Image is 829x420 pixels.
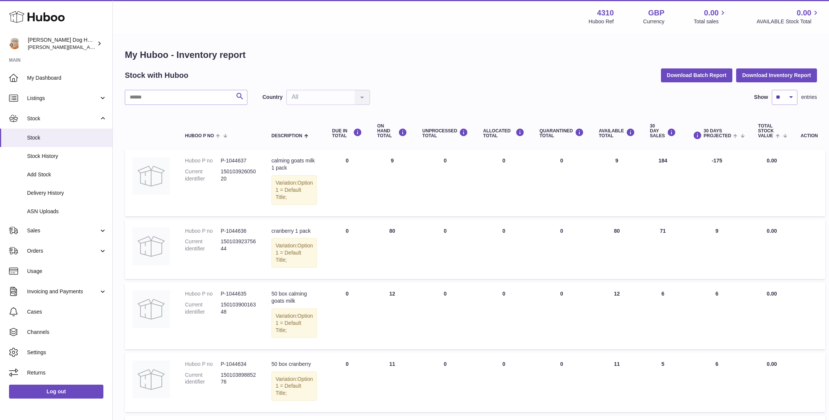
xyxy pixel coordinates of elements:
span: 0 [560,291,563,297]
div: Variation: [271,175,317,205]
dt: Current identifier [185,238,221,252]
span: 0.00 [767,361,777,367]
td: 0 [324,150,370,216]
label: Show [754,94,768,101]
span: AVAILABLE Stock Total [756,18,820,25]
strong: 4310 [597,8,614,18]
td: 184 [643,150,684,216]
span: Cases [27,308,107,315]
div: cranberry 1 pack [271,227,317,235]
dd: P-1044636 [221,227,256,235]
img: toby@hackneydoghouse.com [9,38,20,49]
td: 0 [476,220,532,279]
span: Option 1 = Default Title; [276,180,313,200]
span: 0.00 [704,8,719,18]
td: 0 [476,353,532,412]
td: 80 [591,220,643,279]
span: Orders [27,247,99,255]
td: 6 [643,283,684,349]
td: 9 [591,150,643,216]
div: Currency [643,18,665,25]
td: 0 [324,220,370,279]
td: 5 [643,353,684,412]
span: Total stock value [758,124,774,139]
div: ALLOCATED Total [483,128,524,138]
span: 0 [560,361,563,367]
span: 0.00 [767,291,777,297]
h2: Stock with Huboo [125,70,188,80]
a: Log out [9,385,103,398]
dt: Huboo P no [185,290,221,297]
span: Sales [27,227,99,234]
dd: P-1044637 [221,157,256,164]
span: Settings [27,349,107,356]
dt: Current identifier [185,301,221,315]
dt: Current identifier [185,168,221,182]
td: 0 [415,220,476,279]
div: DUE IN TOTAL [332,128,362,138]
button: Download Inventory Report [736,68,817,82]
span: 0 [560,228,563,234]
div: 50 box cranberry [271,361,317,368]
a: 0.00 Total sales [694,8,727,25]
td: 0 [415,353,476,412]
td: 6 [684,283,751,349]
td: 80 [370,220,415,279]
dd: 15010390016348 [221,301,256,315]
td: 0 [476,150,532,216]
td: 0 [415,150,476,216]
span: entries [801,94,817,101]
div: 30 DAY SALES [650,124,676,139]
div: Variation: [271,308,317,338]
span: Stock [27,115,99,122]
span: Usage [27,268,107,275]
td: 6 [684,353,751,412]
div: 50 box calming goats milk [271,290,317,305]
td: 0 [476,283,532,349]
span: 30 DAYS PROJECTED [704,129,731,138]
td: 12 [591,283,643,349]
td: 11 [370,353,415,412]
button: Download Batch Report [661,68,733,82]
dt: Huboo P no [185,361,221,368]
td: 0 [415,283,476,349]
td: 12 [370,283,415,349]
img: product image [132,227,170,265]
dd: 15010389885276 [221,371,256,386]
span: [PERSON_NAME][EMAIL_ADDRESS][DOMAIN_NAME] [28,44,151,50]
dd: P-1044635 [221,290,256,297]
span: Delivery History [27,190,107,197]
span: Total sales [694,18,727,25]
span: ASN Uploads [27,208,107,215]
td: 11 [591,353,643,412]
div: Variation: [271,371,317,401]
label: Country [262,94,283,101]
span: Stock [27,134,107,141]
span: 0 [560,158,563,164]
div: Huboo Ref [589,18,614,25]
span: Returns [27,369,107,376]
div: Action [800,133,818,138]
div: AVAILABLE Total [599,128,635,138]
div: UNPROCESSED Total [422,128,468,138]
span: Option 1 = Default Title; [276,376,313,396]
td: 0 [324,283,370,349]
span: Invoicing and Payments [27,288,99,295]
img: product image [132,157,170,195]
td: 9 [684,220,751,279]
h1: My Huboo - Inventory report [125,49,817,61]
span: Listings [27,95,99,102]
span: Add Stock [27,171,107,178]
dd: 15010392375644 [221,238,256,252]
dd: P-1044634 [221,361,256,368]
div: ON HAND Total [377,124,407,139]
img: product image [132,290,170,328]
span: Option 1 = Default Title; [276,313,313,333]
span: 0.00 [767,228,777,234]
div: Variation: [271,238,317,268]
div: calming goats milk 1 pack [271,157,317,171]
dt: Huboo P no [185,157,221,164]
dt: Current identifier [185,371,221,386]
img: product image [132,361,170,398]
td: -175 [684,150,751,216]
